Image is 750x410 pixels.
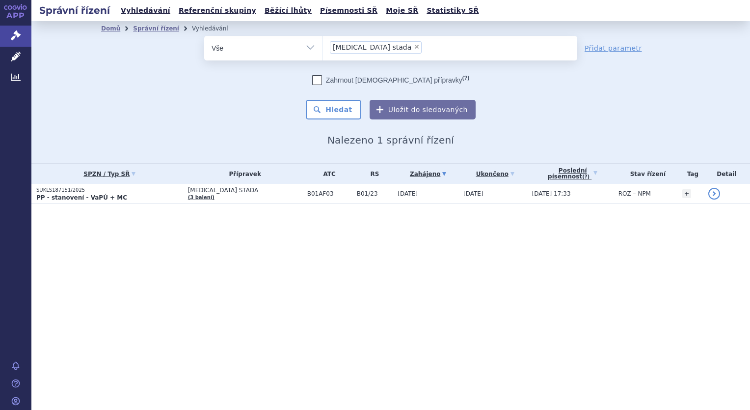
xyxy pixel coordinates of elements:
span: [MEDICAL_DATA] STADA [188,187,302,194]
th: Detail [703,164,750,184]
a: Statistiky SŘ [424,4,482,17]
th: ATC [302,164,352,184]
span: [MEDICAL_DATA] stada [333,44,411,51]
a: Písemnosti SŘ [317,4,380,17]
a: Správní řízení [133,25,179,32]
a: Ukončeno [463,167,527,181]
th: Tag [677,164,703,184]
th: RS [352,164,393,184]
span: B01/23 [357,190,393,197]
a: SPZN / Typ SŘ [36,167,183,181]
input: [MEDICAL_DATA] stada [425,41,430,53]
a: Poslednípísemnost(?) [532,164,614,184]
th: Přípravek [183,164,302,184]
a: Běžící lhůty [262,4,315,17]
span: × [414,44,420,50]
abbr: (?) [582,174,589,180]
button: Hledat [306,100,361,119]
span: [DATE] [398,190,418,197]
abbr: (?) [462,75,469,81]
h2: Správní řízení [31,3,118,17]
a: Domů [101,25,120,32]
a: Vyhledávání [118,4,173,17]
span: [DATE] 17:33 [532,190,571,197]
p: SUKLS187151/2025 [36,187,183,194]
span: B01AF03 [307,190,352,197]
a: Moje SŘ [383,4,421,17]
a: Přidat parametr [585,43,642,53]
th: Stav řízení [614,164,677,184]
span: ROZ – NPM [618,190,651,197]
label: Zahrnout [DEMOGRAPHIC_DATA] přípravky [312,75,469,85]
strong: PP - stanovení - VaPÚ + MC [36,194,127,201]
a: detail [708,188,720,200]
button: Uložit do sledovaných [370,100,476,119]
span: [DATE] [463,190,483,197]
a: (3 balení) [188,195,214,200]
a: Referenční skupiny [176,4,259,17]
span: Nalezeno 1 správní řízení [327,134,454,146]
a: + [682,189,691,198]
li: Vyhledávání [192,21,241,36]
a: Zahájeno [398,167,458,181]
